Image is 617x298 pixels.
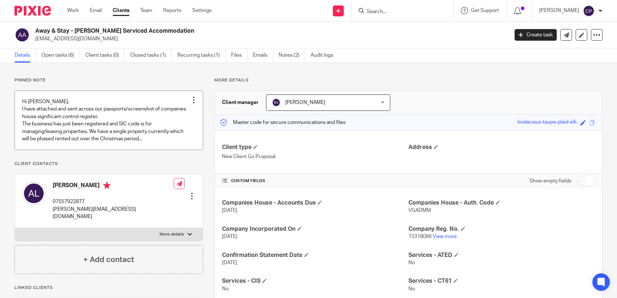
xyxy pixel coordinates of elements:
[67,7,79,14] a: Work
[222,208,237,213] span: [DATE]
[222,225,408,233] h4: Company Incorporated On
[517,118,577,127] div: bodacious-taupe-plaid-elk
[140,7,152,14] a: Team
[408,225,595,233] h4: Company Reg. No.
[222,277,408,285] h4: Services - CIS
[222,178,408,184] h4: CUSTOM FIELDS
[15,27,30,43] img: svg%3E
[90,7,102,14] a: Email
[515,29,557,41] a: Create task
[160,231,184,237] p: More details
[222,234,237,239] span: [DATE]
[177,48,226,63] a: Recurring tasks (1)
[214,77,602,83] p: More details
[83,254,134,265] h4: + Add contact
[539,7,579,14] p: [PERSON_NAME]
[529,177,571,185] label: Show empty fields
[192,7,211,14] a: Settings
[85,48,125,63] a: Client tasks (0)
[35,27,410,35] h2: Away & Stay - [PERSON_NAME] Serviced Accommodation
[41,48,80,63] a: Open tasks (6)
[15,161,203,167] p: Client contacts
[15,285,203,291] p: Linked clients
[35,35,504,43] p: [EMAIL_ADDRESS][DOMAIN_NAME]
[311,48,339,63] a: Audit logs
[222,144,408,151] h4: Client type
[279,48,305,63] a: Notes (2)
[222,153,408,160] p: New Client Go Proposal
[408,277,595,285] h4: Services - CT61
[583,5,594,17] img: svg%3E
[15,77,203,83] p: Pinned note
[53,198,174,205] p: 07557922877
[408,260,415,265] span: No
[408,234,432,239] span: 15318066
[222,99,259,106] h3: Client manager
[231,48,247,63] a: Files
[53,182,174,191] h4: [PERSON_NAME]
[163,7,181,14] a: Reports
[272,98,281,107] img: svg%3E
[15,48,36,63] a: Details
[222,260,237,265] span: [DATE]
[408,144,595,151] h4: Address
[433,234,457,239] a: View more
[103,182,110,189] i: Primary
[220,119,346,126] p: Master code for secure communications and files
[222,199,408,207] h4: Companies House - Accounts Due
[22,182,45,205] img: svg%3E
[408,286,415,291] span: No
[15,6,51,16] img: Pixie
[130,48,172,63] a: Closed tasks (1)
[408,251,595,259] h4: Services - ATED
[222,286,229,291] span: No
[53,206,174,221] p: [PERSON_NAME][EMAIL_ADDRESS][DOMAIN_NAME]
[408,208,431,213] span: VGADMM
[253,48,273,63] a: Emails
[471,8,499,13] span: Get Support
[408,199,595,207] h4: Companies House - Auth. Code
[222,251,408,259] h4: Confirmation Statement Date
[113,7,129,14] a: Clients
[285,100,325,105] span: [PERSON_NAME]
[366,9,431,15] input: Search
